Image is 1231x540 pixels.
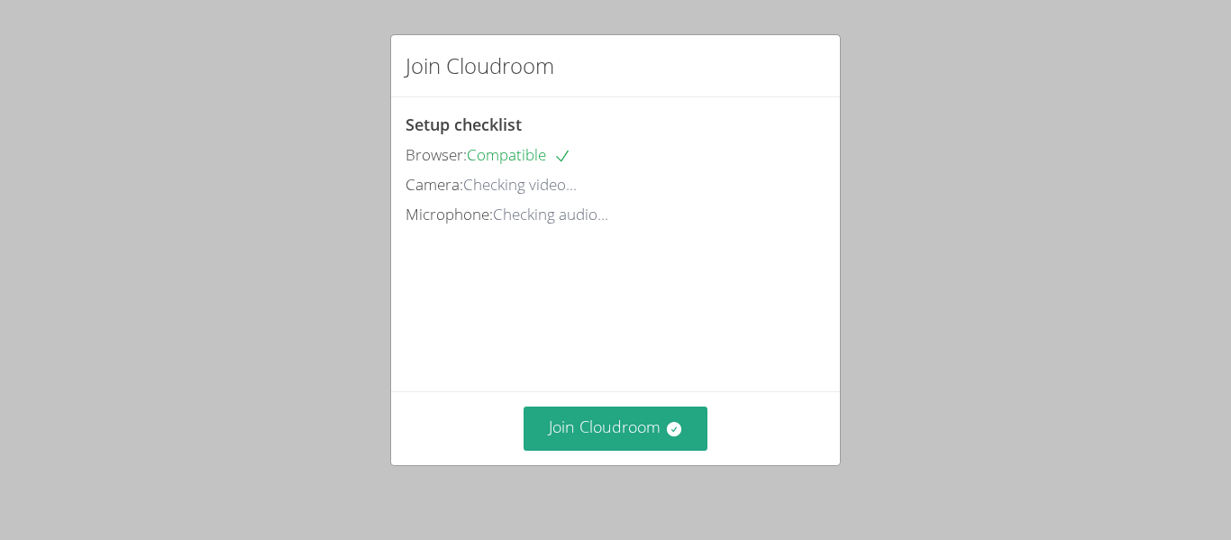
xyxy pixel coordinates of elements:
[524,407,708,451] button: Join Cloudroom
[406,50,554,82] h2: Join Cloudroom
[463,174,577,195] span: Checking video...
[493,204,608,224] span: Checking audio...
[467,144,571,165] span: Compatible
[406,144,467,165] span: Browser:
[406,114,522,135] span: Setup checklist
[406,174,463,195] span: Camera:
[406,204,493,224] span: Microphone:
